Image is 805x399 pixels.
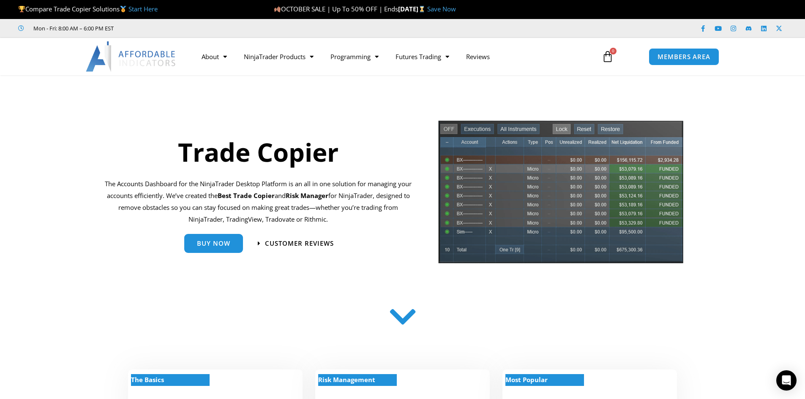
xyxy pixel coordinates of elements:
div: Open Intercom Messenger [776,370,797,391]
strong: Most Popular [505,375,548,384]
iframe: Customer reviews powered by Trustpilot [126,24,252,33]
a: About [193,47,235,66]
b: Best Trade Copier [218,191,275,200]
img: 🍂 [274,6,281,12]
span: OCTOBER SALE | Up To 50% OFF | Ends [274,5,398,13]
img: LogoAI | Affordable Indicators – NinjaTrader [86,41,177,72]
strong: Risk Management [318,375,375,384]
a: 0 [589,44,626,69]
strong: The Basics [131,375,164,384]
a: Futures Trading [387,47,458,66]
a: Programming [322,47,387,66]
a: Start Here [128,5,158,13]
span: Customer Reviews [265,240,334,247]
img: ⌛ [419,6,425,12]
span: MEMBERS AREA [658,54,710,60]
nav: Menu [193,47,592,66]
p: The Accounts Dashboard for the NinjaTrader Desktop Platform is an all in one solution for managin... [105,178,412,225]
h1: Trade Copier [105,134,412,170]
a: Customer Reviews [258,240,334,247]
strong: Risk Manager [286,191,328,200]
span: Buy Now [197,240,230,247]
span: Compare Trade Copier Solutions [18,5,158,13]
a: Buy Now [184,234,243,253]
a: NinjaTrader Products [235,47,322,66]
img: 🏆 [19,6,25,12]
a: Reviews [458,47,498,66]
a: MEMBERS AREA [649,48,719,65]
span: 0 [610,48,617,54]
strong: [DATE] [398,5,427,13]
a: Save Now [427,5,456,13]
span: Mon - Fri: 8:00 AM – 6:00 PM EST [31,23,114,33]
img: 🥇 [120,6,126,12]
img: tradecopier | Affordable Indicators – NinjaTrader [437,119,684,270]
